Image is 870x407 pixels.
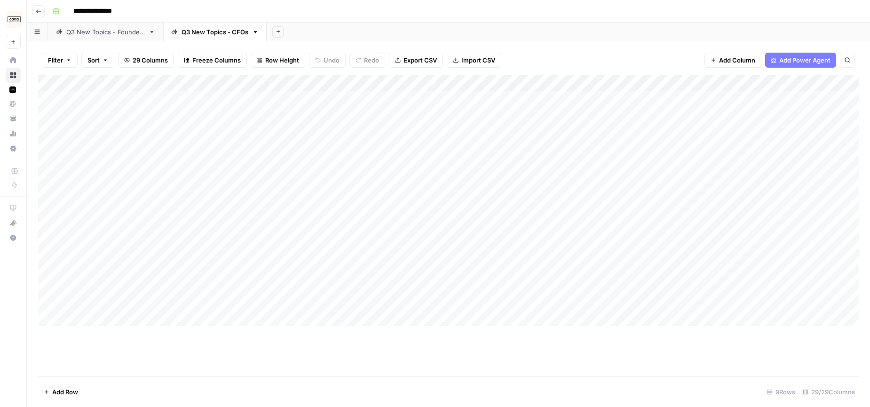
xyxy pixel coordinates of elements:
[192,55,241,65] span: Freeze Columns
[779,55,830,65] span: Add Power Agent
[52,387,78,397] span: Add Row
[6,11,23,28] img: Carta Logo
[6,126,21,141] a: Usage
[163,23,267,41] a: Q3 New Topics - CFOs
[48,23,163,41] a: Q3 New Topics - Founders
[389,53,443,68] button: Export CSV
[6,53,21,68] a: Home
[6,68,21,83] a: Browse
[6,200,21,215] a: AirOps Academy
[265,55,299,65] span: Row Height
[38,384,84,399] button: Add Row
[799,384,859,399] div: 29/29 Columns
[66,27,145,37] div: Q3 New Topics - Founders
[461,55,495,65] span: Import CSV
[719,55,755,65] span: Add Column
[178,53,247,68] button: Freeze Columns
[6,111,21,126] a: Your Data
[763,384,799,399] div: 9 Rows
[447,53,501,68] button: Import CSV
[364,55,379,65] span: Redo
[118,53,174,68] button: 29 Columns
[6,215,21,230] button: What's new?
[81,53,114,68] button: Sort
[349,53,385,68] button: Redo
[42,53,78,68] button: Filter
[6,8,21,31] button: Workspace: Carta
[133,55,168,65] span: 29 Columns
[765,53,836,68] button: Add Power Agent
[6,141,21,156] a: Settings
[704,53,761,68] button: Add Column
[403,55,437,65] span: Export CSV
[6,216,20,230] div: What's new?
[309,53,346,68] button: Undo
[182,27,248,37] div: Q3 New Topics - CFOs
[87,55,100,65] span: Sort
[9,86,16,93] img: c35yeiwf0qjehltklbh57st2xhbo
[48,55,63,65] span: Filter
[6,230,21,245] button: Help + Support
[251,53,305,68] button: Row Height
[324,55,340,65] span: Undo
